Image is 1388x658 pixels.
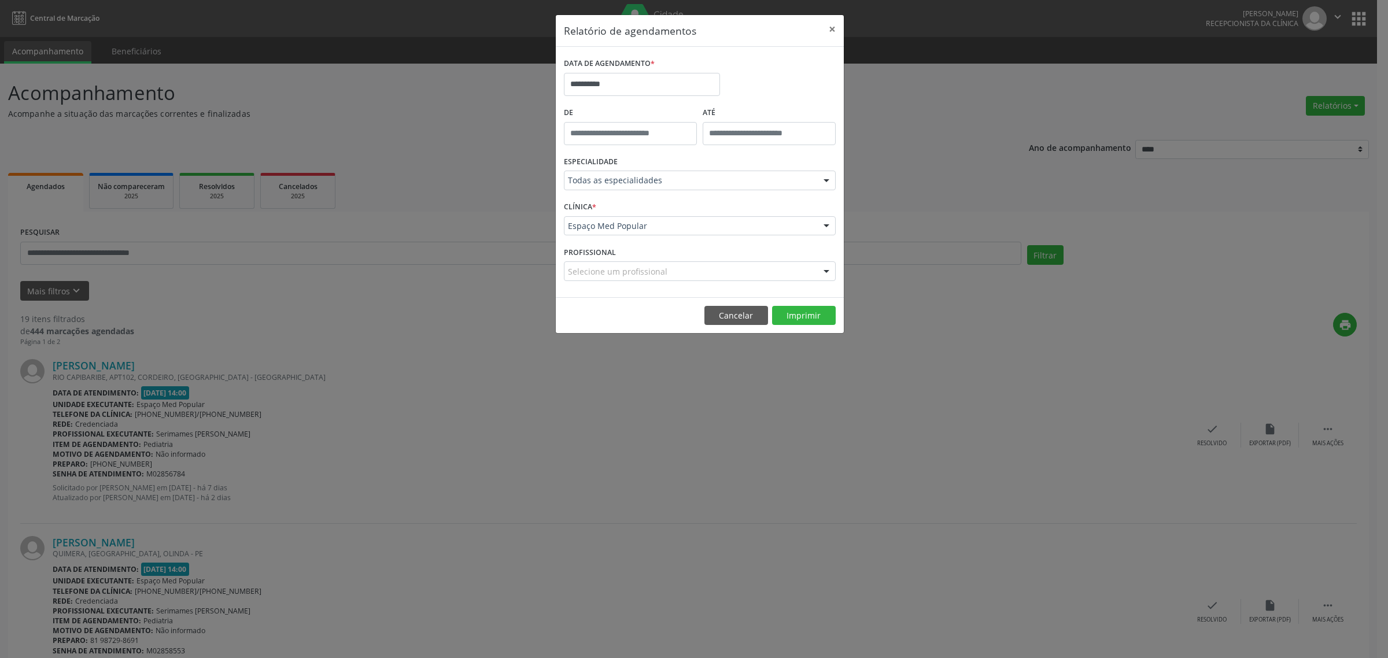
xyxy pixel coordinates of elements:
[568,175,812,186] span: Todas as especialidades
[564,198,596,216] label: CLÍNICA
[772,306,836,326] button: Imprimir
[568,220,812,232] span: Espaço Med Popular
[564,153,618,171] label: ESPECIALIDADE
[704,306,768,326] button: Cancelar
[703,104,836,122] label: ATÉ
[568,265,667,278] span: Selecione um profissional
[564,23,696,38] h5: Relatório de agendamentos
[821,15,844,43] button: Close
[564,104,697,122] label: De
[564,243,616,261] label: PROFISSIONAL
[564,55,655,73] label: DATA DE AGENDAMENTO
